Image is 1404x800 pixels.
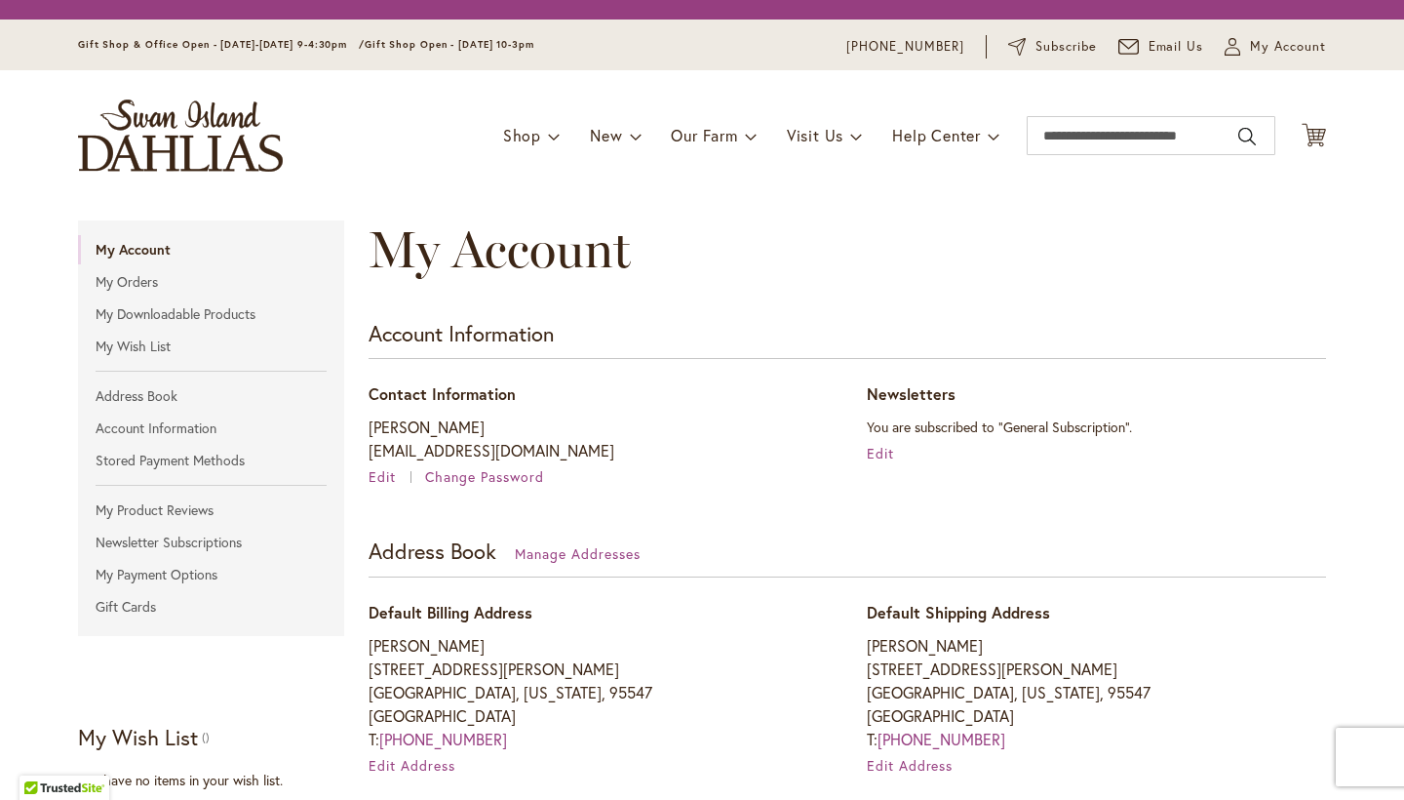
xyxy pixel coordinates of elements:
[867,416,1326,439] p: You are subscribed to "General Subscription".
[369,602,532,622] span: Default Billing Address
[425,467,544,486] a: Change Password
[78,414,344,443] a: Account Information
[78,496,344,525] a: My Product Reviews
[867,756,954,775] a: Edit Address
[369,416,828,462] p: [PERSON_NAME] [EMAIL_ADDRESS][DOMAIN_NAME]
[369,756,455,775] a: Edit Address
[78,100,283,172] a: store logo
[369,634,828,751] address: [PERSON_NAME] [STREET_ADDRESS][PERSON_NAME] [GEOGRAPHIC_DATA], [US_STATE], 95547 [GEOGRAPHIC_DATA...
[78,267,344,297] a: My Orders
[1118,37,1204,57] a: Email Us
[78,528,344,557] a: Newsletter Subscriptions
[671,125,737,145] span: Our Farm
[78,560,344,589] a: My Payment Options
[1035,37,1097,57] span: Subscribe
[78,332,344,361] a: My Wish List
[867,634,1326,751] address: [PERSON_NAME] [STREET_ADDRESS][PERSON_NAME] [GEOGRAPHIC_DATA], [US_STATE], 95547 [GEOGRAPHIC_DATA...
[515,544,641,563] a: Manage Addresses
[1225,37,1326,57] button: My Account
[877,729,1005,749] a: [PHONE_NUMBER]
[369,467,396,486] span: Edit
[503,125,541,145] span: Shop
[369,537,496,565] strong: Address Book
[78,300,344,329] a: My Downloadable Products
[78,592,344,621] a: Gift Cards
[379,729,507,749] a: [PHONE_NUMBER]
[369,467,421,486] a: Edit
[369,383,516,404] span: Contact Information
[787,125,843,145] span: Visit Us
[1238,121,1256,152] button: Search
[867,383,955,404] span: Newsletters
[78,723,198,751] strong: My Wish List
[78,235,344,264] strong: My Account
[78,771,356,790] div: You have no items in your wish list.
[846,37,964,57] a: [PHONE_NUMBER]
[1149,37,1204,57] span: Email Us
[78,446,344,475] a: Stored Payment Methods
[590,125,622,145] span: New
[369,219,631,280] span: My Account
[1250,37,1326,57] span: My Account
[78,38,365,51] span: Gift Shop & Office Open - [DATE]-[DATE] 9-4:30pm /
[78,381,344,411] a: Address Book
[892,125,981,145] span: Help Center
[867,444,894,462] a: Edit
[369,319,554,347] strong: Account Information
[365,38,534,51] span: Gift Shop Open - [DATE] 10-3pm
[867,602,1050,622] span: Default Shipping Address
[1008,37,1097,57] a: Subscribe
